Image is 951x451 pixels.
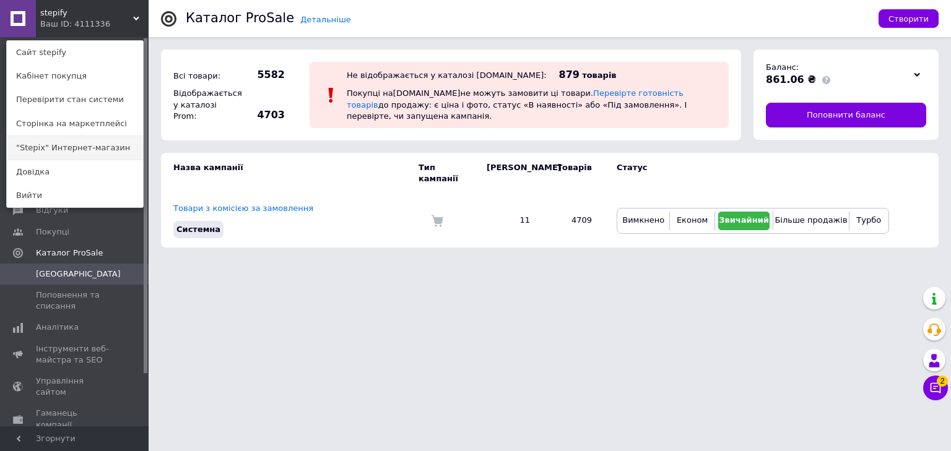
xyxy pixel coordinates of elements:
[347,71,547,80] div: Не відображається у каталозі [DOMAIN_NAME]:
[582,71,616,80] span: товарів
[300,15,351,24] a: Детальніше
[542,153,604,194] td: Товарів
[677,215,708,225] span: Економ
[474,153,542,194] td: [PERSON_NAME]
[431,215,443,227] img: Комісія за замовлення
[36,376,115,398] span: Управління сайтом
[542,194,604,247] td: 4709
[879,9,939,28] button: Створити
[170,67,238,85] div: Всі товари:
[622,215,664,225] span: Вимкнено
[36,247,103,259] span: Каталог ProSale
[937,376,948,387] span: 2
[36,268,121,280] span: [GEOGRAPHIC_DATA]
[161,153,419,194] td: Назва кампанії
[719,215,769,225] span: Звичайний
[241,68,285,82] span: 5582
[673,212,711,230] button: Економ
[474,194,542,247] td: 11
[766,74,816,85] span: 861.06 ₴
[36,290,115,312] span: Поповнення та списання
[7,64,143,88] a: Кабінет покупця
[36,322,79,333] span: Аналітика
[559,69,580,80] span: 879
[419,153,474,194] td: Тип кампанії
[36,226,69,238] span: Покупці
[7,88,143,111] a: Перевірити стан системи
[347,88,684,109] a: Перевірте готовність товарів
[40,19,92,30] div: Ваш ID: 4111336
[766,62,799,72] span: Баланс:
[923,376,948,400] button: Чат з покупцем2
[241,108,285,122] span: 4703
[888,14,929,24] span: Створити
[853,212,885,230] button: Турбо
[620,212,666,230] button: Вимкнено
[170,85,238,125] div: Відображається у каталозі Prom:
[856,215,881,225] span: Турбо
[7,184,143,207] a: Вийти
[36,408,115,430] span: Гаманець компанії
[36,343,115,366] span: Інструменти веб-майстра та SEO
[7,112,143,135] a: Сторінка на маркетплейсі
[173,204,313,213] a: Товари з комісією за замовлення
[36,205,68,216] span: Відгуки
[775,215,847,225] span: Більше продажів
[186,12,294,25] div: Каталог ProSale
[604,153,889,194] td: Статус
[7,41,143,64] a: Сайт stepify
[176,225,220,234] span: Системна
[776,212,845,230] button: Більше продажів
[807,110,885,121] span: Поповнити баланс
[40,7,133,19] span: stepify
[718,212,770,230] button: Звичайний
[766,103,926,127] a: Поповнити баланс
[7,136,143,160] a: "Stepix" Интернет-магазин
[7,160,143,184] a: Довідка
[322,86,341,105] img: :exclamation:
[347,88,687,120] span: Покупці на [DOMAIN_NAME] не можуть замовити ці товари. до продажу: є ціна і фото, статус «В наявн...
